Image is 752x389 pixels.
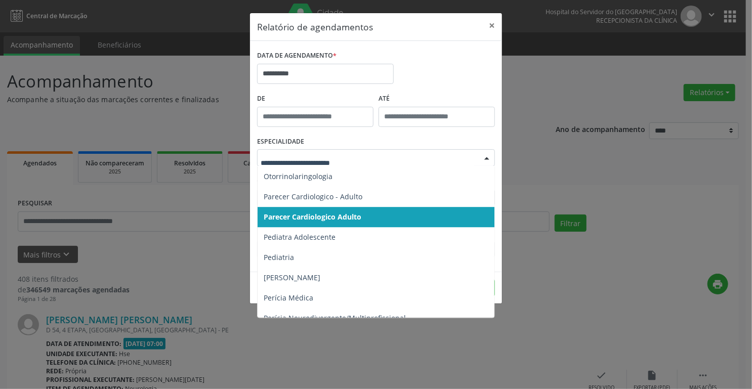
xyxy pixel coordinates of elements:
[264,192,362,201] span: Parecer Cardiologico - Adulto
[379,91,495,107] label: ATÉ
[482,13,502,38] button: Close
[264,273,320,282] span: [PERSON_NAME]
[257,91,373,107] label: De
[264,232,336,242] span: Pediatra Adolescente
[257,20,373,33] h5: Relatório de agendamentos
[264,171,332,181] span: Otorrinolaringologia
[257,48,337,64] label: DATA DE AGENDAMENTO
[264,252,294,262] span: Pediatria
[264,212,361,222] span: Parecer Cardiologico Adulto
[264,313,406,323] span: Perícia Neurodivergente/Multiprofissional
[257,134,304,150] label: ESPECIALIDADE
[264,293,313,302] span: Perícia Médica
